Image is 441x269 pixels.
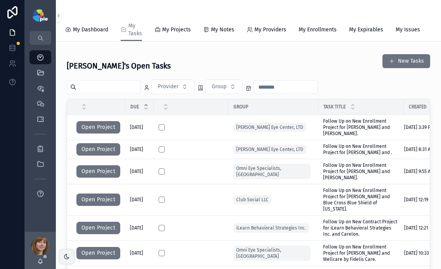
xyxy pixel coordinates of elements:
[158,83,178,91] span: Provider
[233,104,248,110] span: Group
[323,143,399,156] a: Follow Up on New Enrollment Project for [PERSON_NAME] and .
[404,250,436,256] span: [DATE] 10:33 AM
[203,23,234,38] a: My Notes
[67,60,171,72] h3: [PERSON_NAME]'s Open Tasks
[130,146,143,152] span: [DATE]
[130,146,149,152] a: [DATE]
[76,250,120,256] a: Open Project
[212,83,227,91] span: Group
[323,162,399,181] a: Follow Up on New Enrollment Project for [PERSON_NAME] and [PERSON_NAME].
[130,250,149,256] a: [DATE]
[236,247,308,259] span: Omni Eye Specialists, [GEOGRAPHIC_DATA]
[76,247,120,259] button: Open Project
[254,26,286,34] span: My Providers
[76,247,121,259] a: Open Project
[130,168,143,175] span: [DATE]
[211,26,234,34] span: My Notes
[299,23,337,38] a: My Enrollments
[396,26,420,34] span: My Issues
[76,165,120,178] button: Open Project
[76,194,121,206] a: Open Project
[130,124,143,130] span: [DATE]
[76,222,120,234] button: Open Project
[233,123,306,132] a: [PERSON_NAME] Eye Center, LTD
[76,121,120,134] button: Open Project
[76,165,121,178] a: Open Project
[162,26,191,34] span: My Projects
[233,223,309,233] a: iLearn Behavioral Strategies Inc.
[233,195,272,204] a: Club Social LLC
[76,169,120,174] a: Open Project
[130,104,139,110] span: Due
[233,164,311,179] a: Omni Eye Specialists, [GEOGRAPHIC_DATA]
[130,197,149,203] a: [DATE]
[323,104,346,110] span: Task Title
[151,79,194,94] button: Select Button
[236,197,268,203] span: Club Social LLC
[76,125,120,130] a: Open Project
[236,146,303,152] span: [PERSON_NAME] Eye Center, LTD
[404,168,434,175] span: [DATE] 9:55 AM
[349,26,383,34] span: My Expirables
[396,23,420,38] a: My Issues
[130,250,143,256] span: [DATE]
[205,79,242,94] button: Select Button
[76,225,120,231] a: Open Project
[404,124,434,130] span: [DATE] 3:39 PM
[247,23,286,38] a: My Providers
[299,26,337,34] span: My Enrollments
[233,222,314,234] a: iLearn Behavioral Strategies Inc.
[130,168,149,175] a: [DATE]
[233,145,306,154] a: [PERSON_NAME] Eye Center, LTD
[65,23,108,38] a: My Dashboard
[128,22,142,38] span: My Tasks
[323,118,399,137] a: Follow Up on New Enrollment Project for [PERSON_NAME] and [PERSON_NAME].
[76,147,120,152] a: Open Project
[76,197,120,202] a: Open Project
[76,121,121,134] a: Open Project
[233,245,311,261] a: Omni Eye Specialists, [GEOGRAPHIC_DATA]
[33,9,48,22] img: App logo
[404,197,436,203] span: [DATE] 12:19 PM
[236,225,306,231] span: iLearn Behavioral Strategies Inc.
[404,225,436,231] span: [DATE] 12:21 PM
[323,244,399,262] a: Follow Up on New Enrollment Project for [PERSON_NAME] and Wellcare by Fidelis Care.
[404,146,434,152] span: [DATE] 8:31 AM
[236,165,308,178] span: Omni Eye Specialists, [GEOGRAPHIC_DATA]
[233,194,314,206] a: Club Social LLC
[233,143,314,156] a: [PERSON_NAME] Eye Center, LTD
[233,162,314,181] a: Omni Eye Specialists, [GEOGRAPHIC_DATA]
[323,187,399,212] a: Follow Up on New Enrollment Project for [PERSON_NAME] and Blue Cross Blue Shield of [US_STATE].
[236,124,303,130] span: [PERSON_NAME] Eye Center, LTD
[73,26,108,34] span: My Dashboard
[130,225,143,231] span: [DATE]
[130,124,149,130] a: [DATE]
[323,219,399,237] a: Follow Up on New Contract Project for iLearn Behavioral Strategies Inc. and Carelon.
[76,143,121,156] a: Open Project
[154,23,191,38] a: My Projects
[76,194,120,206] button: Open Project
[382,54,430,68] button: New Tasks
[130,197,143,203] span: [DATE]
[121,19,142,41] a: My Tasks
[76,222,121,234] a: Open Project
[233,121,314,134] a: [PERSON_NAME] Eye Center, LTD
[76,143,120,156] button: Open Project
[25,45,56,211] div: scrollable content
[233,244,314,262] a: Omni Eye Specialists, [GEOGRAPHIC_DATA]
[409,104,427,110] span: Created
[130,225,149,231] a: [DATE]
[349,23,383,38] a: My Expirables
